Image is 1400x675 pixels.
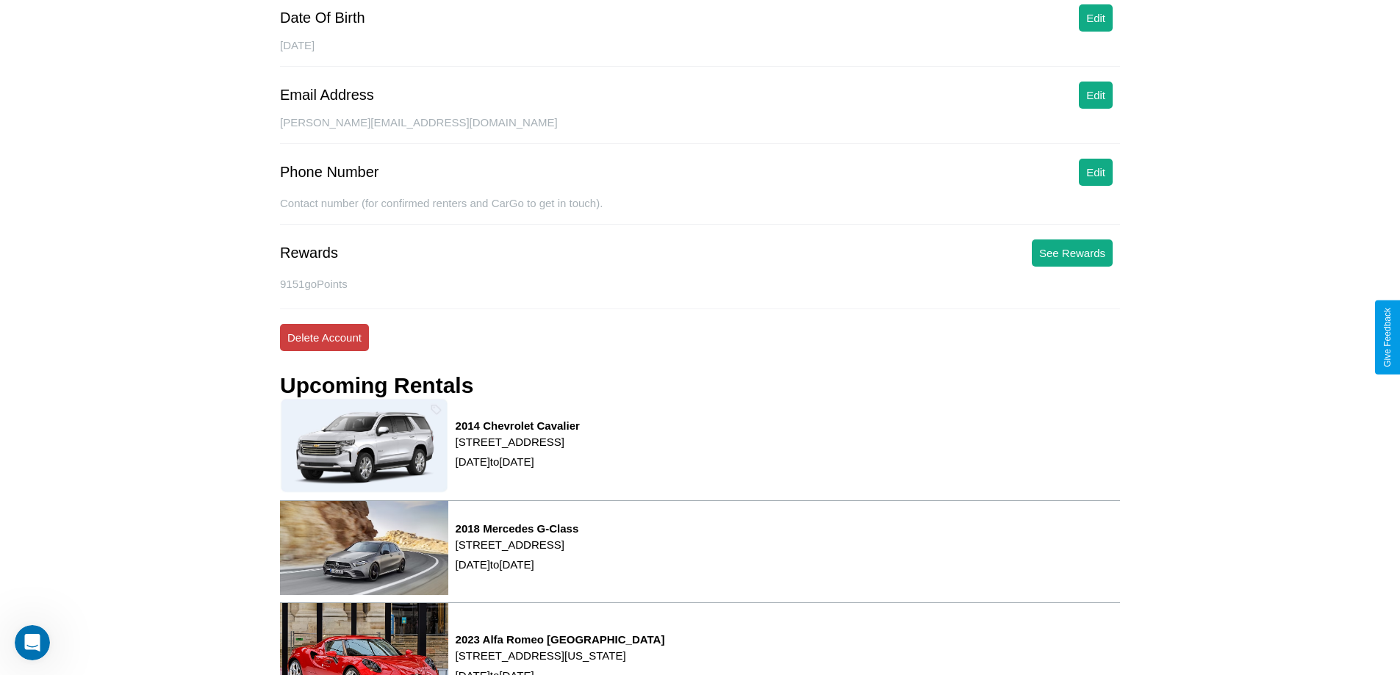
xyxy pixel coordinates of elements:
button: See Rewards [1032,239,1113,267]
img: rental [280,501,448,595]
button: Edit [1079,159,1113,186]
h3: 2014 Chevrolet Cavalier [456,419,580,432]
div: [PERSON_NAME][EMAIL_ADDRESS][DOMAIN_NAME] [280,116,1120,144]
div: Phone Number [280,164,379,181]
p: [DATE] to [DATE] [456,452,580,472]
img: rental [280,398,448,492]
h3: 2018 Mercedes G-Class [456,522,579,535]
button: Edit [1079,4,1113,32]
div: Rewards [280,245,338,261]
p: 9151 goPoints [280,274,1120,294]
h3: Upcoming Rentals [280,373,473,398]
p: [STREET_ADDRESS] [456,432,580,452]
div: Give Feedback [1382,308,1393,367]
div: Email Address [280,87,374,104]
button: Edit [1079,82,1113,109]
div: Contact number (for confirmed renters and CarGo to get in touch). [280,197,1120,225]
button: Delete Account [280,324,369,351]
p: [STREET_ADDRESS] [456,535,579,555]
p: [DATE] to [DATE] [456,555,579,574]
iframe: Intercom live chat [15,625,50,660]
div: Date Of Birth [280,10,365,26]
h3: 2023 Alfa Romeo [GEOGRAPHIC_DATA] [456,633,665,646]
p: [STREET_ADDRESS][US_STATE] [456,646,665,665]
div: [DATE] [280,39,1120,67]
